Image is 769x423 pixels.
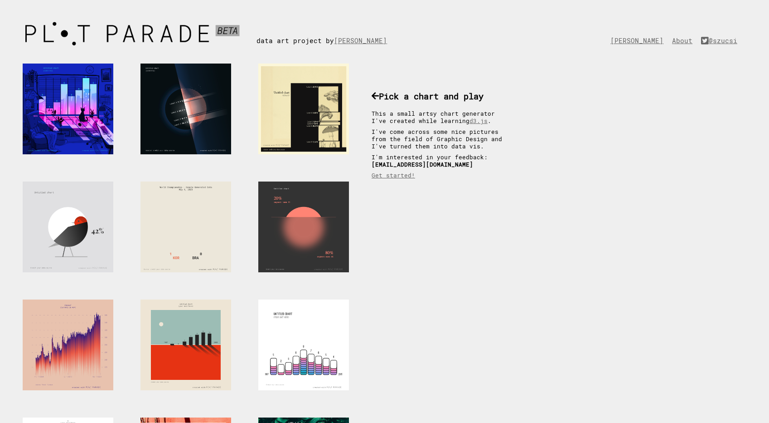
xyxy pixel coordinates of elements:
[256,18,401,45] div: data art project by
[372,153,512,168] p: I'm interested in your feedback:
[610,36,668,45] a: [PERSON_NAME]
[334,36,392,45] a: [PERSON_NAME]
[672,36,697,45] a: About
[372,110,512,124] p: This a small artsy chart generator I've created while learning .
[372,172,415,179] a: Get started!
[372,161,473,168] b: [EMAIL_ADDRESS][DOMAIN_NAME]
[372,90,512,102] h3: Pick a chart and play
[701,36,742,45] a: @szucsi
[469,117,488,124] a: d3.js
[372,128,512,150] p: I've come across some nice pictures from the field of Graphic Design and I've turned them into da...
